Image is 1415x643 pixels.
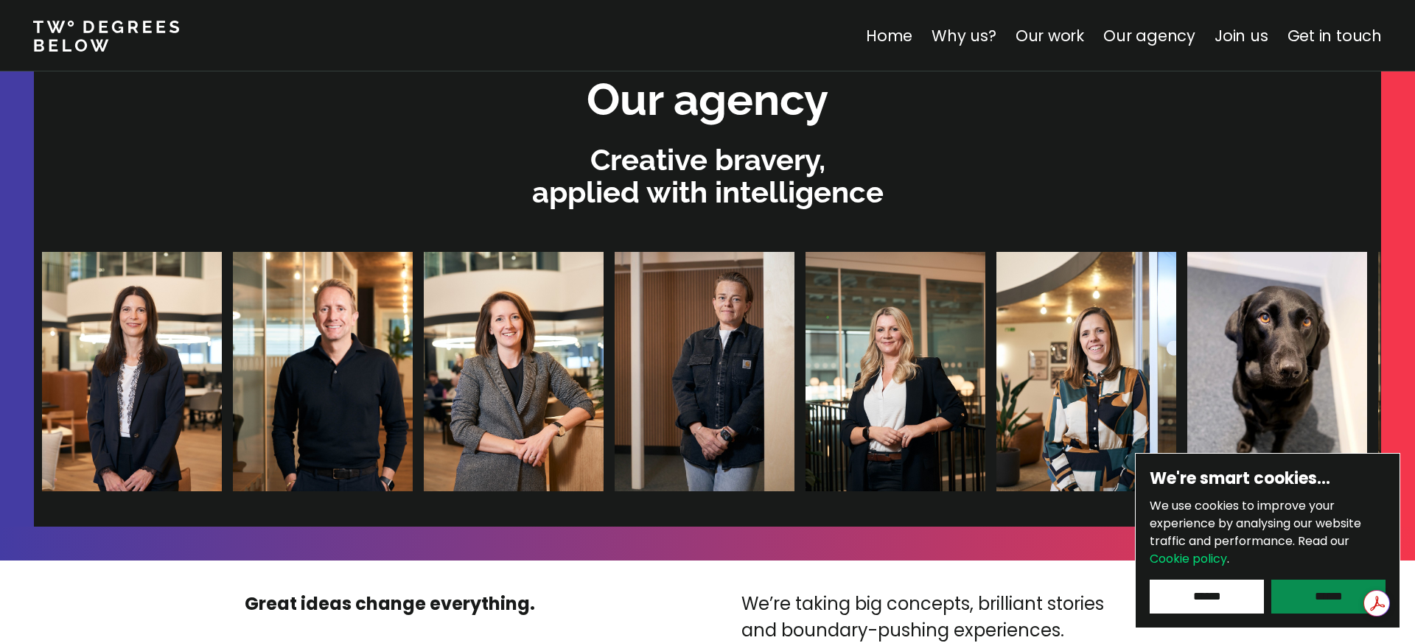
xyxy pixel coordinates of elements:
p: Creative bravery, applied with intelligence [41,144,1374,208]
strong: Great ideas change everything. [245,591,535,616]
a: Cookie policy [1150,550,1227,567]
a: Join us [1215,25,1268,46]
a: Why us? [932,25,996,46]
span: Read our . [1150,533,1349,567]
img: James [232,252,412,491]
img: Gemma [423,252,603,491]
img: Clare [41,252,221,491]
a: Home [866,25,912,46]
img: Dani [614,252,794,491]
a: Our work [1016,25,1084,46]
img: Halina [805,252,985,491]
p: We use cookies to improve your experience by analysing our website traffic and performance. [1150,497,1386,568]
h2: Our agency [587,70,828,130]
img: Lizzie [996,252,1175,491]
a: Get in touch [1288,25,1382,46]
h6: We're smart cookies… [1150,468,1386,490]
a: Our agency [1103,25,1195,46]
